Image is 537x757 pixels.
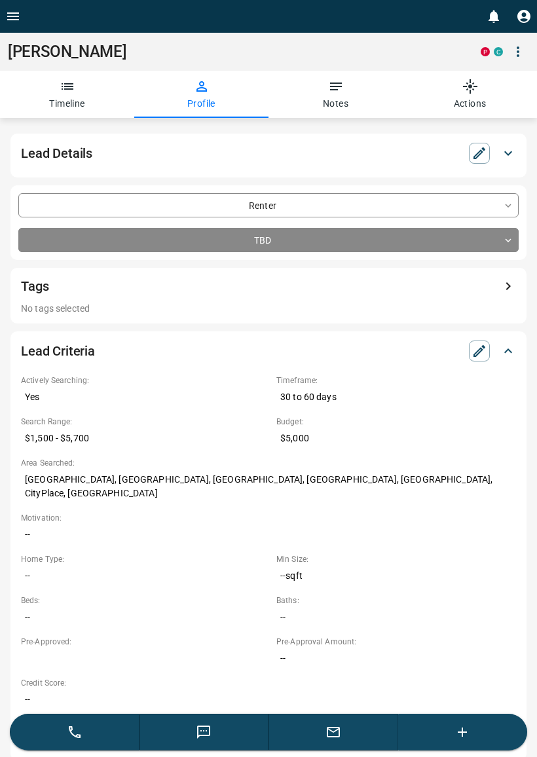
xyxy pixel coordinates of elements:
p: Min Size: [276,553,524,565]
p: -- sqft [276,565,524,587]
div: condos.ca [494,47,503,56]
p: Search Range: [21,416,268,428]
p: $5,000 [276,428,524,449]
h1: [PERSON_NAME] [8,43,461,61]
div: Lead Details [21,138,516,169]
button: Profile [511,3,537,29]
p: Baths: [276,595,524,606]
p: Area Searched: [21,457,524,469]
p: -- [21,606,268,628]
p: Timeframe: [276,375,524,386]
p: Motivation: [21,512,524,524]
button: Actions [403,71,537,118]
h2: Lead Details [21,143,92,164]
p: $1,500 - $5,700 [21,428,268,449]
h2: Tags [21,276,48,297]
p: 30 to 60 days [276,386,524,408]
p: Yes [21,386,268,408]
p: Beds: [21,595,268,606]
button: TagsNo tags selected [10,268,527,323]
p: -- [276,606,524,628]
div: Renter [18,193,519,217]
div: property.ca [481,47,490,56]
h2: Lead Criteria [21,341,95,361]
p: Pre-Approval Amount: [276,636,524,648]
p: Budget: [276,416,524,428]
p: -- [276,648,524,669]
p: -- [21,524,524,545]
p: No tags selected [21,302,90,316]
div: TBD [18,228,519,252]
p: -- [21,689,524,711]
button: Notes [268,71,403,118]
p: [GEOGRAPHIC_DATA], [GEOGRAPHIC_DATA], [GEOGRAPHIC_DATA], [GEOGRAPHIC_DATA], [GEOGRAPHIC_DATA], Ci... [21,469,524,504]
p: Actively Searching: [21,375,268,386]
div: Lead Criteria [21,335,516,367]
button: Profile [134,71,268,118]
p: Pre-Approved: [21,636,268,648]
p: Home Type: [21,553,268,565]
p: -- [21,565,268,587]
p: Credit Score: [21,677,524,689]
